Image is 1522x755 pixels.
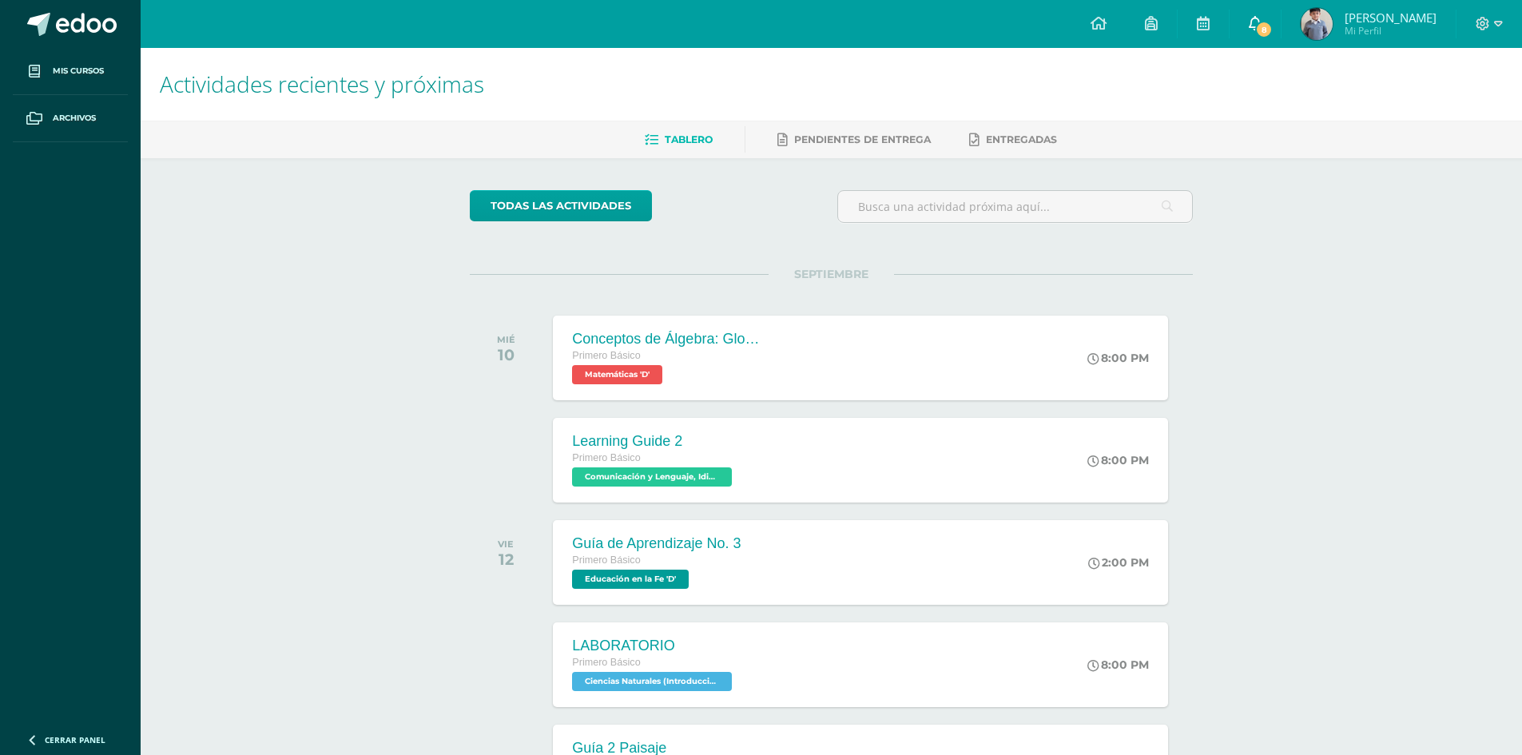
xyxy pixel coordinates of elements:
span: Entregadas [986,133,1057,145]
input: Busca una actividad próxima aquí... [838,191,1192,222]
div: 12 [498,550,514,569]
div: LABORATORIO [572,638,736,654]
div: 8:00 PM [1087,658,1149,672]
span: Tablero [665,133,713,145]
span: Comunicación y Lenguaje, Idioma Extranjero Inglés 'D' [572,467,732,487]
div: Conceptos de Álgebra: Glosario [572,331,764,348]
a: Pendientes de entrega [777,127,931,153]
span: Archivos [53,112,96,125]
img: 5beb38fec7668301f370e1681d348f64.png [1301,8,1333,40]
a: Mis cursos [13,48,128,95]
div: Learning Guide 2 [572,433,736,450]
a: todas las Actividades [470,190,652,221]
div: 8:00 PM [1087,351,1149,365]
div: 2:00 PM [1088,555,1149,570]
span: Primero Básico [572,657,640,668]
div: 10 [497,345,515,364]
span: Cerrar panel [45,734,105,745]
span: [PERSON_NAME] [1345,10,1437,26]
span: Ciencias Naturales (Introducción a la Biología) 'D' [572,672,732,691]
span: Pendientes de entrega [794,133,931,145]
div: VIE [498,538,514,550]
a: Tablero [645,127,713,153]
span: Primero Básico [572,554,640,566]
span: Mi Perfil [1345,24,1437,38]
span: Mis cursos [53,65,104,77]
span: SEPTIEMBRE [769,267,894,281]
span: Primero Básico [572,350,640,361]
div: 8:00 PM [1087,453,1149,467]
span: 8 [1255,21,1273,38]
div: MIÉ [497,334,515,345]
span: Primero Básico [572,452,640,463]
span: Matemáticas 'D' [572,365,662,384]
span: Educación en la Fe 'D' [572,570,689,589]
a: Entregadas [969,127,1057,153]
a: Archivos [13,95,128,142]
span: Actividades recientes y próximas [160,69,484,99]
div: Guía de Aprendizaje No. 3 [572,535,741,552]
